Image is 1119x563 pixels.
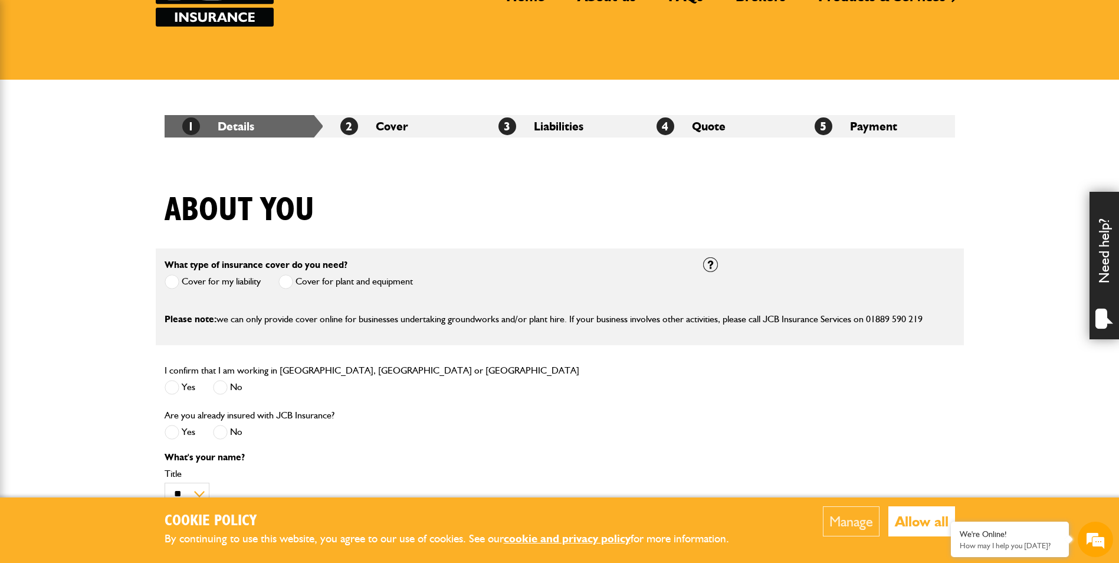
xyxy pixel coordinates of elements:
span: Please note: [165,313,216,325]
label: Title [165,469,685,479]
li: Payment [797,115,955,138]
label: No [213,425,242,440]
a: cookie and privacy policy [504,532,631,545]
li: Liabilities [481,115,639,138]
label: Yes [165,380,195,395]
span: 3 [498,117,516,135]
h2: Cookie Policy [165,512,749,531]
span: 5 [815,117,832,135]
h1: About you [165,191,314,230]
button: Manage [823,506,880,536]
label: I confirm that I am working in [GEOGRAPHIC_DATA], [GEOGRAPHIC_DATA] or [GEOGRAPHIC_DATA] [165,366,579,375]
li: Quote [639,115,797,138]
p: What's your name? [165,453,685,462]
label: Are you already insured with JCB Insurance? [165,411,334,420]
label: Cover for my liability [165,274,261,289]
div: Need help? [1090,192,1119,339]
button: Allow all [888,506,955,536]
div: We're Online! [960,529,1060,539]
label: Yes [165,425,195,440]
li: Cover [323,115,481,138]
li: Details [165,115,323,138]
span: 4 [657,117,674,135]
span: 2 [340,117,358,135]
label: Cover for plant and equipment [278,274,413,289]
p: How may I help you today? [960,541,1060,550]
span: 1 [182,117,200,135]
p: we can only provide cover online for businesses undertaking groundworks and/or plant hire. If you... [165,312,955,327]
label: No [213,380,242,395]
p: By continuing to use this website, you agree to our use of cookies. See our for more information. [165,530,749,548]
label: What type of insurance cover do you need? [165,260,347,270]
